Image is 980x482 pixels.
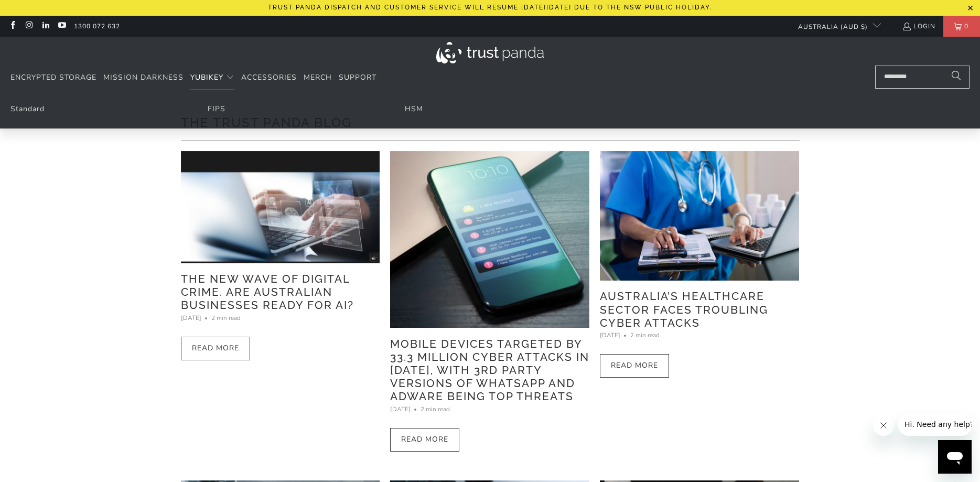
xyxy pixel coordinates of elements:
[74,20,120,32] a: 1300 072 632
[339,66,376,90] a: Support
[103,66,184,90] a: Mission Darkness
[10,66,376,90] nav: Translation missing: en.navigation.header.main_nav
[8,22,17,30] a: Trust Panda Australia on Facebook
[181,312,201,324] span: [DATE]
[390,403,411,415] span: [DATE]
[41,22,50,30] a: Trust Panda Australia on LinkedIn
[241,66,297,90] a: Accessories
[10,66,96,90] a: Encrypted Storage
[211,312,241,324] span: 2 min read
[6,7,76,16] span: Hi. Need any help?
[390,337,589,403] a: Mobile Devices Targeted by 33.3 million Cyber Attacks in [DATE], with 3rd party versions of Whats...
[943,66,970,89] button: Search
[790,16,881,37] button: Australia (AUD $)
[600,354,669,378] a: Read More
[190,66,234,90] summary: YubiKey
[190,72,223,82] span: YubiKey
[304,66,332,90] a: Merch
[181,272,354,312] a: The New Wave of Digital Crime. Are Australian Businesses Ready for AI?
[962,16,971,37] span: 0
[436,42,544,63] img: Trust Panda Australia
[902,20,935,32] a: Login
[405,104,423,114] a: HSM
[938,440,972,474] iframe: Button to launch messaging window
[339,72,376,82] span: Support
[103,72,184,82] span: Mission Darkness
[390,428,459,452] a: Read More
[304,72,332,82] span: Merch
[600,290,768,329] a: Australia’s Healthcare Sector faces troubling Cyber Attacks
[241,72,297,82] span: Accessories
[24,22,33,30] a: Trust Panda Australia on Instagram
[943,16,980,37] a: 0
[181,337,250,360] a: Read More
[10,72,96,82] span: Encrypted Storage
[600,329,620,341] span: [DATE]
[875,66,970,89] input: Search...
[421,403,450,415] span: 2 min read
[898,413,972,436] iframe: Message from company
[10,104,45,114] a: Standard
[268,4,712,11] p: Trust Panda dispatch and customer service will resume [DATE][DATE] due to the NSW public holiday.
[630,329,660,341] span: 2 min read
[208,104,225,114] a: FIPS
[873,415,894,436] iframe: Close message
[57,22,66,30] a: Trust Panda Australia on YouTube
